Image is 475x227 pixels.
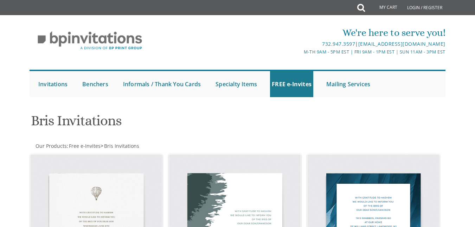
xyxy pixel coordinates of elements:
[81,71,110,97] a: Benchers
[31,113,303,134] h1: Bris Invitations
[35,143,67,149] a: Our Products
[168,48,445,56] div: M-Th 9am - 5pm EST | Fri 9am - 1pm EST | Sun 11am - 3pm EST
[121,71,203,97] a: Informals / Thank You Cards
[37,71,69,97] a: Invitations
[214,71,259,97] a: Specialty Items
[364,1,402,15] a: My Cart
[168,26,445,40] div: We're here to serve you!
[168,40,445,48] div: |
[30,143,237,150] div: :
[358,40,445,47] a: [EMAIL_ADDRESS][DOMAIN_NAME]
[104,143,139,149] span: Bris Invitations
[325,71,372,97] a: Mailing Services
[101,143,139,149] span: >
[30,26,150,55] img: BP Invitation Loft
[445,199,468,220] iframe: chat widget
[103,143,139,149] a: Bris Invitations
[270,71,313,97] a: FREE e-Invites
[69,143,101,149] span: Free e-Invites
[322,40,355,47] a: 732.947.3597
[68,143,101,149] a: Free e-Invites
